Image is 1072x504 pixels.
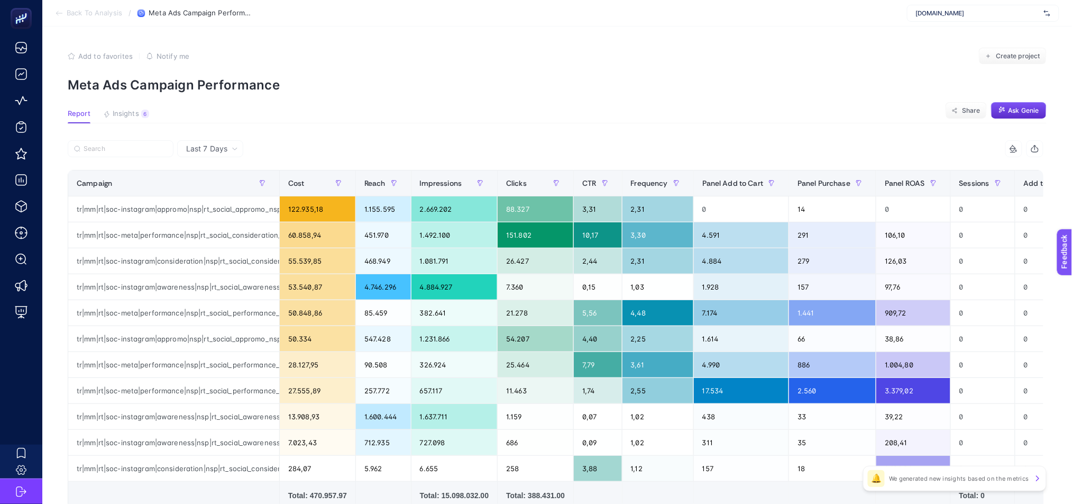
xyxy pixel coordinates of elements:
[356,378,411,403] div: 257.772
[876,196,950,222] div: 0
[498,274,573,300] div: 7.360
[885,179,924,187] span: Panel ROAS
[280,378,355,403] div: 27.555,89
[622,430,693,455] div: 1,02
[356,222,411,248] div: 451.970
[789,196,876,222] div: 14
[280,222,355,248] div: 60.858,94
[694,404,789,429] div: 438
[876,248,950,274] div: 126,03
[789,378,876,403] div: 2.560
[876,404,950,429] div: 39,22
[876,352,950,377] div: 1.004,80
[991,102,1047,119] button: Ask Genie
[694,248,789,274] div: 4.884
[789,430,876,455] div: 35
[498,430,573,455] div: 686
[789,274,876,300] div: 157
[356,404,411,429] div: 1.600.444
[6,3,40,12] span: Feedback
[876,274,950,300] div: 97,76
[916,9,1040,17] span: [DOMAIN_NAME]
[622,196,693,222] div: 2,31
[962,106,981,115] span: Share
[694,456,789,481] div: 157
[506,179,527,187] span: Clicks
[622,248,693,274] div: 2,31
[498,222,573,248] div: 151.802
[622,352,693,377] div: 3,61
[420,490,489,501] div: Total: 15.098.032.00
[498,196,573,222] div: 88.327
[356,326,411,352] div: 547.428
[68,274,279,300] div: tr|mm|rt|soc-instagram|awareness|nsp|rt_social_awareness_nsp_na_web-only-16-22.09|na|d2c|web-ozel...
[141,110,149,118] div: 6
[68,248,279,274] div: tr|mm|rt|soc-instagram|consideration|nsp|rt_social_consideration_nsp_na_landing-page-25|na|d2c|co...
[68,378,279,403] div: tr|mm|rt|soc-meta|performance|nsp|rt_social_performance_nsp_na_dynamic-remarketing-catalog|na|d2c...
[498,326,573,352] div: 54.207
[694,352,789,377] div: 4.990
[622,300,693,326] div: 4,48
[868,470,885,487] div: 🔔
[280,300,355,326] div: 50.848,86
[149,9,254,17] span: Meta Ads Campaign Performance
[280,196,355,222] div: 122.935,18
[411,352,497,377] div: 326.924
[951,248,1015,274] div: 0
[68,77,1047,93] p: Meta Ads Campaign Performance
[996,52,1040,60] span: Create project
[789,222,876,248] div: 291
[789,300,876,326] div: 1.441
[280,326,355,352] div: 50.334
[129,8,131,17] span: /
[694,274,789,300] div: 1.928
[582,179,596,187] span: CTR
[959,490,1006,501] div: Total: 0
[356,352,411,377] div: 90.508
[288,179,305,187] span: Cost
[356,274,411,300] div: 4.746.296
[186,143,227,154] span: Last 7 Days
[356,456,411,481] div: 5.962
[280,248,355,274] div: 55.539,85
[622,378,693,403] div: 2,55
[951,196,1015,222] div: 0
[951,430,1015,455] div: 0
[876,378,950,403] div: 3.379,02
[631,179,668,187] span: Frequency
[498,456,573,481] div: 258
[951,274,1015,300] div: 0
[498,248,573,274] div: 26.427
[951,456,1015,481] div: 0
[68,456,279,481] div: tr|mm|rt|soc-instagram|consideration|nsp|rt_social_consideration_nsp_na_traffic-it-notebook|na|d2...
[280,430,355,455] div: 7.023,43
[68,404,279,429] div: tr|mm|rt|soc-instagram|awareness|nsp|rt_social_awareness_nsp_na_gamezone-postpromote|na|d2c|AOBC|...
[280,404,355,429] div: 13.908,93
[1024,179,1068,187] span: Add to Carts
[411,300,497,326] div: 382.641
[77,179,112,187] span: Campaign
[280,274,355,300] div: 53.540,87
[356,196,411,222] div: 1.155.595
[68,352,279,377] div: tr|mm|rt|soc-meta|performance|nsp|rt_social_performance_nsp_na_yeni-catalog-ao-nu-daba-purchase-c...
[364,179,386,187] span: Reach
[420,179,462,187] span: Impressions
[68,196,279,222] div: tr|mm|rt|soc-instagram|appromo|nsp|rt_social_appromo_nsp_na_meta-ios|na|d2c|AOP|OSB0002D66
[694,378,789,403] div: 17.534
[411,326,497,352] div: 1.231.866
[411,378,497,403] div: 657.117
[798,179,850,187] span: Panel Purchase
[67,9,122,17] span: Back To Analysis
[113,110,139,118] span: Insights
[789,248,876,274] div: 279
[622,222,693,248] div: 3,30
[68,326,279,352] div: tr|mm|rt|soc-instagram|appromo|nsp|rt_social_appromo_nsp_na_meta-android|na|d2c|AOP|OSB0002D62
[411,456,497,481] div: 6.655
[574,248,621,274] div: 2,44
[702,179,763,187] span: Panel Add to Cart
[694,326,789,352] div: 1.614
[411,196,497,222] div: 2.669.202
[574,430,621,455] div: 0,09
[876,222,950,248] div: 106,10
[411,404,497,429] div: 1.637.711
